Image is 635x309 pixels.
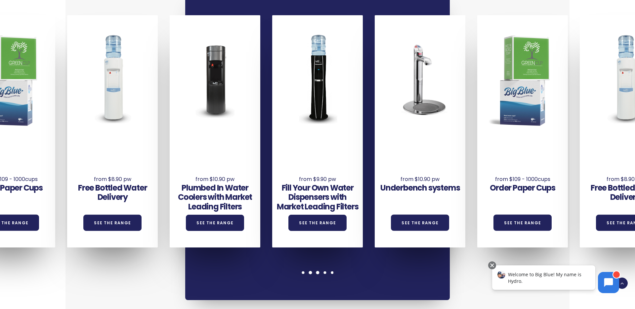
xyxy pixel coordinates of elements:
[277,182,359,212] a: Fill Your Own Water Dispensers with Market Leading Filters
[78,182,147,203] a: Free Bottled Water Delivery
[391,215,449,231] a: See the Range
[485,260,626,300] iframe: Chatbot
[178,182,252,212] a: Plumbed In Water Coolers with Market Leading Filters
[490,182,555,193] a: Order Paper Cups
[380,182,460,193] a: Underbench systems
[493,215,552,231] a: See the Range
[83,215,142,231] a: See the Range
[288,215,347,231] a: See the Range
[186,215,244,231] a: See the Range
